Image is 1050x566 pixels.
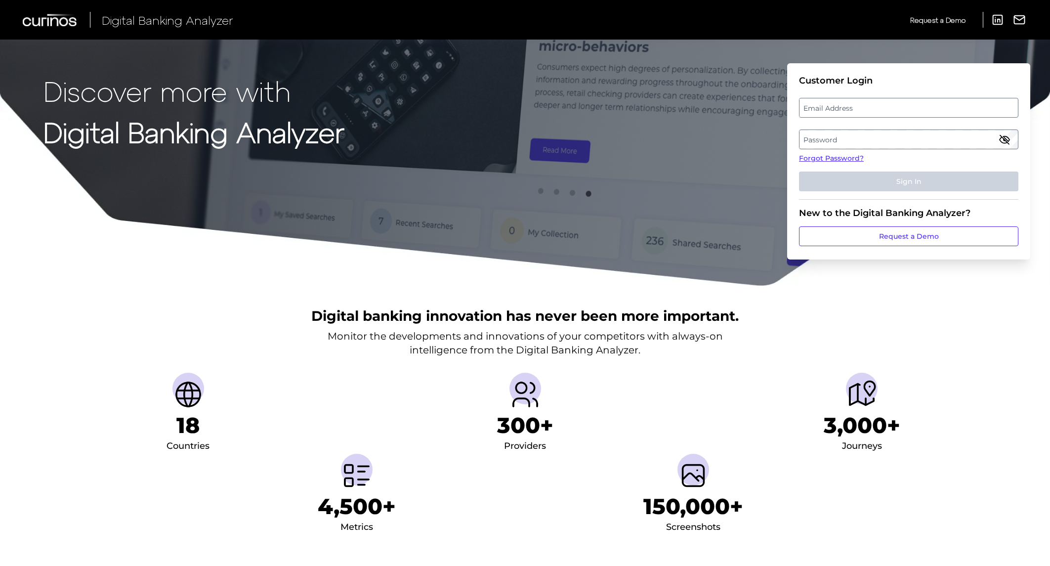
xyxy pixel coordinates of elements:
a: Forgot Password? [799,153,1018,164]
label: Password [799,131,1017,148]
img: Metrics [341,460,373,491]
div: Journeys [842,438,882,454]
div: Countries [167,438,210,454]
label: Email Address [799,99,1017,117]
div: New to the Digital Banking Analyzer? [799,208,1018,218]
img: Countries [172,379,204,410]
div: Screenshots [666,520,720,535]
h1: 3,000+ [824,412,900,438]
a: Request a Demo [799,226,1018,246]
h1: 4,500+ [318,493,396,520]
h1: 150,000+ [643,493,743,520]
h2: Digital banking innovation has never been more important. [311,306,739,325]
div: Customer Login [799,75,1018,86]
strong: Digital Banking Analyzer [43,115,344,148]
span: Digital Banking Analyzer [102,13,233,27]
p: Discover more with [43,75,344,106]
img: Curinos [23,14,78,26]
img: Screenshots [677,460,709,491]
p: Monitor the developments and innovations of your competitors with always-on intelligence from the... [328,329,723,357]
div: Providers [504,438,546,454]
span: Request a Demo [910,16,966,24]
img: Journeys [846,379,878,410]
h1: 300+ [497,412,553,438]
img: Providers [509,379,541,410]
a: Request a Demo [910,12,966,28]
h1: 18 [176,412,200,438]
button: Sign In [799,172,1018,191]
div: Metrics [340,520,373,535]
